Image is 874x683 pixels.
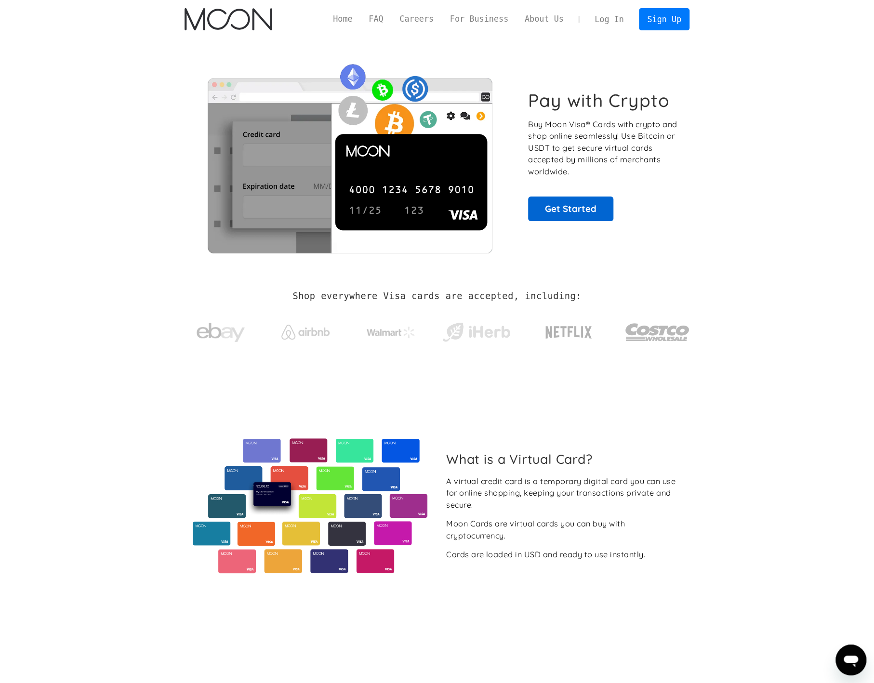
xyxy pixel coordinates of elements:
[281,325,330,340] img: Airbnb
[185,57,515,253] img: Moon Cards let you spend your crypto anywhere Visa is accepted.
[528,118,679,178] p: Buy Moon Visa® Cards with crypto and shop online seamlessly! Use Bitcoin or USDT to get secure vi...
[197,317,245,348] img: ebay
[528,90,670,111] h1: Pay with Crypto
[325,13,360,25] a: Home
[440,320,512,345] img: iHerb
[185,308,256,353] a: ebay
[355,317,427,343] a: Walmart
[191,438,429,573] img: Virtual cards from Moon
[270,315,342,344] a: Airbnb
[391,13,441,25] a: Careers
[292,291,581,302] h2: Shop everywhere Visa cards are accepted, including:
[360,13,391,25] a: FAQ
[526,311,612,349] a: Netflix
[625,314,689,350] img: Costco
[446,549,645,561] div: Cards are loaded in USD and ready to use instantly.
[185,8,272,30] img: Moon Logo
[639,8,689,30] a: Sign Up
[586,9,632,30] a: Log In
[446,475,682,511] div: A virtual credit card is a temporary digital card you can use for online shopping, keeping your t...
[625,304,689,355] a: Costco
[185,8,272,30] a: home
[442,13,516,25] a: For Business
[446,451,682,467] h2: What is a Virtual Card?
[835,644,866,675] iframe: Кнопка запуска окна обмена сообщениями
[516,13,572,25] a: About Us
[528,197,613,221] a: Get Started
[446,518,682,541] div: Moon Cards are virtual cards you can buy with cryptocurrency.
[440,310,512,350] a: iHerb
[544,320,593,344] img: Netflix
[367,327,415,338] img: Walmart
